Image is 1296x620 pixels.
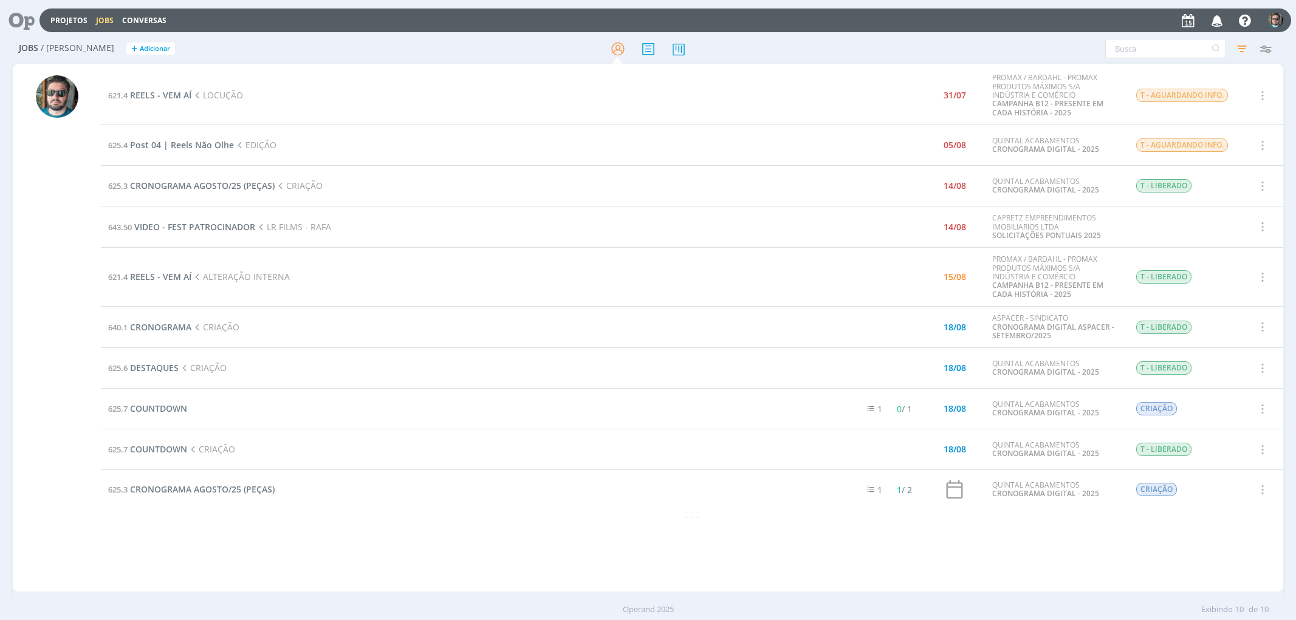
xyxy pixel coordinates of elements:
[108,403,187,414] a: 625.7COUNTDOWN
[944,91,966,100] div: 31/07
[897,484,902,496] span: 1
[50,15,87,26] a: Projetos
[944,273,966,281] div: 15/08
[96,15,114,26] a: Jobs
[108,363,128,373] span: 625.6
[130,443,187,455] span: COUNTDOWN
[1260,604,1269,616] span: 10
[1136,402,1177,415] span: CRIAÇÃO
[1105,39,1226,58] input: Busca
[897,403,912,415] span: / 1
[1235,604,1244,616] span: 10
[944,141,966,149] div: 05/08
[944,323,966,332] div: 18/08
[992,359,1117,377] div: QUINTAL ACABAMENTOS
[108,221,255,233] a: 643.50VIDEO - FEST PATROCINADOR
[877,403,882,415] span: 1
[130,483,275,495] span: CRONOGRAMA AGOSTO/25 (PEÇAS)
[130,139,234,151] span: Post 04 | Reels Não Olhe
[944,445,966,454] div: 18/08
[944,364,966,372] div: 18/08
[134,221,255,233] span: VIDEO - FEST PATROCINADOR
[992,322,1114,341] a: CRONOGRAMA DIGITAL ASPACER - SETEMBRO/2025
[108,180,128,191] span: 625.3
[992,400,1117,418] div: QUINTAL ACABAMENTOS
[992,214,1117,240] div: CAPRETZ EMPREENDIMENTOS IMOBILIARIOS LTDA
[992,73,1117,117] div: PROMAX / BARDAHL - PROMAX PRODUTOS MÁXIMOS S/A INDÚSTRIA E COMÉRCIO
[992,255,1117,299] div: PROMAX / BARDAHL - PROMAX PRODUTOS MÁXIMOS S/A INDÚSTRIA E COMÉRCIO
[992,448,1099,458] a: CRONOGRAMA DIGITAL - 2025
[1136,361,1191,375] span: T - LIBERADO
[897,484,912,496] span: / 2
[108,271,128,282] span: 621.4
[122,15,166,26] a: Conversas
[897,403,902,415] span: 0
[1249,604,1258,616] span: de
[992,98,1103,117] a: CAMPANHA B12 - PRESENTE EM CADA HISTÓRIA - 2025
[992,137,1117,154] div: QUINTAL ACABAMENTOS
[108,90,128,101] span: 621.4
[108,271,191,282] a: 621.4REELS - VEM AÍ
[92,16,117,26] button: Jobs
[130,89,191,101] span: REELS - VEM AÍ
[130,271,191,282] span: REELS - VEM AÍ
[108,362,179,373] a: 625.6DESTAQUES
[130,321,191,333] span: CRONOGRAMA
[992,185,1099,195] a: CRONOGRAMA DIGITAL - 2025
[992,280,1103,299] a: CAMPANHA B12 - PRESENTE EM CADA HISTÓRIA - 2025
[992,314,1117,340] div: ASPACER - SINDICATO
[19,43,38,53] span: Jobs
[275,180,322,191] span: CRIAÇÃO
[1136,270,1191,284] span: T - LIBERADO
[992,407,1099,418] a: CRONOGRAMA DIGITAL - 2025
[992,367,1099,377] a: CRONOGRAMA DIGITAL - 2025
[108,443,187,455] a: 625.7COUNTDOWN
[187,443,235,455] span: CRIAÇÃO
[126,43,175,55] button: +Adicionar
[1268,13,1283,28] img: R
[108,139,234,151] a: 625.4Post 04 | Reels Não Olhe
[1136,321,1191,334] span: T - LIBERADO
[944,223,966,231] div: 14/08
[108,222,132,233] span: 643.50
[140,45,170,53] span: Adicionar
[108,483,275,495] a: 625.3CRONOGRAMA AGOSTO/25 (PEÇAS)
[108,321,191,333] a: 640.1CRONOGRAMA
[130,362,179,373] span: DESTAQUES
[992,230,1101,240] a: SOLICITAÇÕES PONTUAIS 2025
[118,16,170,26] button: Conversas
[108,89,191,101] a: 621.4REELS - VEM AÍ
[1136,179,1191,192] span: T - LIBERADO
[992,144,1099,154] a: CRONOGRAMA DIGITAL - 2025
[255,221,331,233] span: LR FILMS - RAFA
[1136,138,1228,152] span: T - AGUARDANDO INFO.
[992,481,1117,499] div: QUINTAL ACABAMENTOS
[101,509,1283,522] div: - - -
[108,484,128,495] span: 625.3
[41,43,114,53] span: / [PERSON_NAME]
[234,139,276,151] span: EDIÇÃO
[1136,89,1228,102] span: T - AGUARDANDO INFO.
[944,182,966,190] div: 14/08
[108,322,128,333] span: 640.1
[130,403,187,414] span: COUNTDOWN
[130,180,275,191] span: CRONOGRAMA AGOSTO/25 (PEÇAS)
[1136,443,1191,456] span: T - LIBERADO
[36,75,78,118] img: R
[108,140,128,151] span: 625.4
[191,271,289,282] span: ALTERAÇÃO INTERNA
[877,484,882,496] span: 1
[1136,483,1177,496] span: CRIAÇÃO
[1201,604,1233,616] span: Exibindo
[992,177,1117,195] div: QUINTAL ACABAMENTOS
[191,321,239,333] span: CRIAÇÃO
[992,488,1099,499] a: CRONOGRAMA DIGITAL - 2025
[108,444,128,455] span: 625.7
[131,43,137,55] span: +
[944,404,966,413] div: 18/08
[108,403,128,414] span: 625.7
[179,362,226,373] span: CRIAÇÃO
[191,89,242,101] span: LOCUÇÃO
[992,441,1117,458] div: QUINTAL ACABAMENTOS
[108,180,275,191] a: 625.3CRONOGRAMA AGOSTO/25 (PEÇAS)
